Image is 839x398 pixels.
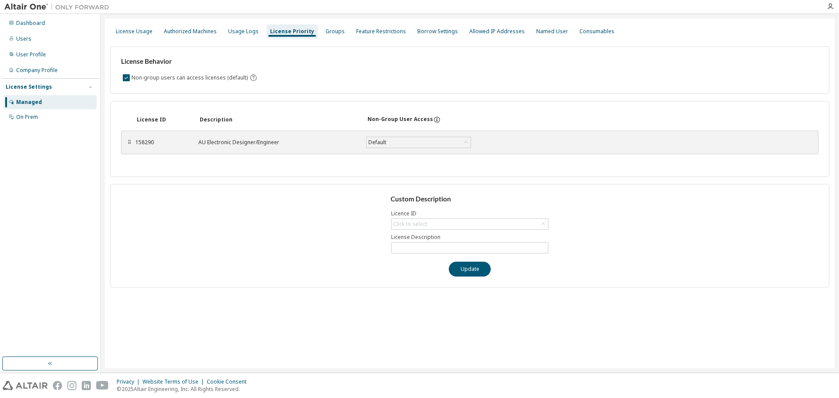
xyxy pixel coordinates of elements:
[326,28,345,35] div: Groups
[132,73,250,83] label: Non-group users can access licenses (default)
[135,139,188,146] div: 158290
[137,116,189,123] div: License ID
[392,219,548,229] div: Click to select
[121,57,256,66] h3: License Behavior
[82,381,91,390] img: linkedin.svg
[469,28,525,35] div: Allowed IP Addresses
[16,35,31,42] div: Users
[127,139,132,146] div: ⠿
[16,67,58,74] div: Company Profile
[117,378,142,385] div: Privacy
[16,114,38,121] div: On Prem
[250,74,257,82] svg: By default any user not assigned to any group can access any license. Turn this setting off to di...
[6,83,52,90] div: License Settings
[142,378,207,385] div: Website Terms of Use
[449,262,491,277] button: Update
[536,28,568,35] div: Named User
[391,234,548,241] label: License Description
[16,99,42,106] div: Managed
[417,28,458,35] div: Borrow Settings
[198,139,356,146] div: AU Electronic Designer/Engineer
[16,51,46,58] div: User Profile
[391,195,549,204] h3: Custom Description
[67,381,76,390] img: instagram.svg
[393,221,427,228] div: Click to select
[367,138,388,147] div: Default
[391,210,548,217] label: Licence ID
[200,116,357,123] div: Description
[164,28,217,35] div: Authorized Machines
[3,381,48,390] img: altair_logo.svg
[270,28,314,35] div: License Priority
[117,385,252,393] p: © 2025 Altair Engineering, Inc. All Rights Reserved.
[96,381,109,390] img: youtube.svg
[228,28,259,35] div: Usage Logs
[207,378,252,385] div: Cookie Consent
[367,137,471,148] div: Default
[356,28,406,35] div: Feature Restrictions
[4,3,114,11] img: Altair One
[579,28,614,35] div: Consumables
[53,381,62,390] img: facebook.svg
[116,28,153,35] div: License Usage
[367,116,433,124] div: Non-Group User Access
[16,20,45,27] div: Dashboard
